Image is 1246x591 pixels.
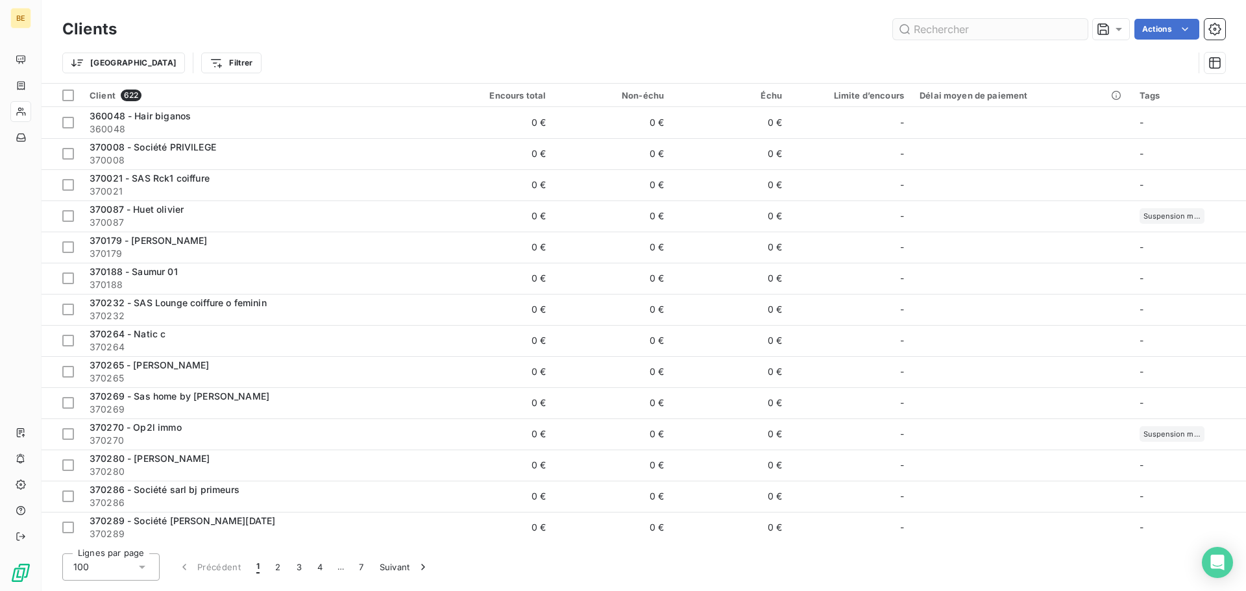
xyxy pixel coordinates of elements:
[1143,430,1201,438] span: Suspension mission
[900,365,904,378] span: -
[672,356,790,387] td: 0 €
[90,341,428,354] span: 370264
[920,90,1124,101] div: Délai moyen de paiement
[90,359,209,370] span: 370265 - [PERSON_NAME]
[90,123,428,136] span: 360048
[436,169,554,200] td: 0 €
[351,553,371,581] button: 7
[1140,117,1143,128] span: -
[90,434,428,447] span: 370270
[672,263,790,294] td: 0 €
[672,325,790,356] td: 0 €
[62,53,185,73] button: [GEOGRAPHIC_DATA]
[436,107,554,138] td: 0 €
[900,303,904,316] span: -
[90,247,428,260] span: 370179
[900,459,904,472] span: -
[554,387,672,418] td: 0 €
[90,154,428,167] span: 370008
[1143,212,1201,220] span: Suspension mission
[900,272,904,285] span: -
[554,512,672,543] td: 0 €
[672,232,790,263] td: 0 €
[1140,490,1143,501] span: -
[798,90,904,101] div: Limite d’encours
[90,266,178,277] span: 370188 - Saumur 01
[900,116,904,129] span: -
[90,328,165,339] span: 370264 - Natic c
[90,453,210,464] span: 370280 - [PERSON_NAME]
[436,325,554,356] td: 0 €
[436,138,554,169] td: 0 €
[1140,272,1143,283] span: -
[554,263,672,294] td: 0 €
[561,90,664,101] div: Non-échu
[900,428,904,440] span: -
[900,396,904,409] span: -
[679,90,782,101] div: Échu
[444,90,546,101] div: Encours total
[554,356,672,387] td: 0 €
[170,553,249,581] button: Précédent
[554,107,672,138] td: 0 €
[672,107,790,138] td: 0 €
[90,204,184,215] span: 370087 - Huet olivier
[554,450,672,481] td: 0 €
[1140,522,1143,533] span: -
[554,481,672,512] td: 0 €
[554,200,672,232] td: 0 €
[672,450,790,481] td: 0 €
[90,391,269,402] span: 370269 - Sas home by [PERSON_NAME]
[372,553,437,581] button: Suivant
[436,481,554,512] td: 0 €
[90,515,275,526] span: 370289 - Société [PERSON_NAME][DATE]
[90,484,239,495] span: 370286 - Société sarl bj primeurs
[1140,335,1143,346] span: -
[1202,547,1233,578] div: Open Intercom Messenger
[90,496,428,509] span: 370286
[90,185,428,198] span: 370021
[436,512,554,543] td: 0 €
[90,110,191,121] span: 360048 - Hair biganos
[900,210,904,223] span: -
[900,241,904,254] span: -
[90,372,428,385] span: 370265
[554,232,672,263] td: 0 €
[10,562,31,583] img: Logo LeanPay
[893,19,1088,40] input: Rechercher
[672,512,790,543] td: 0 €
[1140,397,1143,408] span: -
[90,90,116,101] span: Client
[1140,459,1143,470] span: -
[90,173,210,184] span: 370021 - SAS Rck1 coiffure
[90,309,428,322] span: 370232
[249,553,267,581] button: 1
[672,138,790,169] td: 0 €
[73,561,89,573] span: 100
[672,200,790,232] td: 0 €
[900,521,904,534] span: -
[436,200,554,232] td: 0 €
[256,561,260,573] span: 1
[436,418,554,450] td: 0 €
[90,422,182,433] span: 370270 - Op2l immo
[1140,148,1143,159] span: -
[436,232,554,263] td: 0 €
[90,278,428,291] span: 370188
[554,325,672,356] td: 0 €
[554,169,672,200] td: 0 €
[1140,241,1143,252] span: -
[900,147,904,160] span: -
[554,418,672,450] td: 0 €
[90,297,267,308] span: 370232 - SAS Lounge coiffure o feminin
[1134,19,1199,40] button: Actions
[121,90,141,101] span: 622
[672,169,790,200] td: 0 €
[436,294,554,325] td: 0 €
[90,403,428,416] span: 370269
[1140,179,1143,190] span: -
[672,294,790,325] td: 0 €
[310,553,330,581] button: 4
[289,553,310,581] button: 3
[436,387,554,418] td: 0 €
